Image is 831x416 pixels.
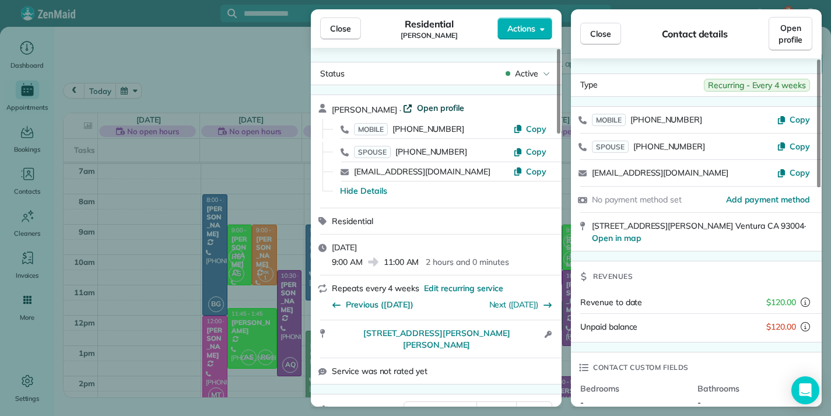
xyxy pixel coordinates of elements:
button: Copy [777,114,810,125]
span: - [580,397,584,408]
a: MOBILE[PHONE_NUMBER] [592,114,702,125]
span: Open profile [779,22,802,46]
a: Open profile [403,102,464,114]
a: SPOUSE[PHONE_NUMBER] [592,141,705,152]
span: [PHONE_NUMBER] [395,146,467,157]
button: Close [320,18,361,40]
span: Open profile [417,102,464,114]
a: Add payment method [726,194,810,205]
span: - [697,397,701,408]
span: Contact custom fields [593,362,689,373]
span: Close [590,28,611,40]
span: SPOUSE [592,141,629,153]
span: Actions [507,23,535,34]
span: Previous ([DATE]) [346,299,413,310]
span: Status [320,68,345,79]
button: Open access information [541,327,555,341]
span: No payment method set [592,194,682,205]
span: Copy [526,146,546,157]
span: MOBILE [592,114,626,126]
span: Type [580,79,598,92]
a: [STREET_ADDRESS][PERSON_NAME][PERSON_NAME] [332,327,541,351]
span: Copy [790,141,810,152]
span: Time in and out [411,404,470,416]
button: Previous ([DATE]) [332,299,413,310]
span: Copy [526,124,546,134]
span: Cleaners [333,404,372,415]
span: Active [515,68,538,79]
span: Bathrooms [697,383,805,394]
a: [EMAIL_ADDRESS][DOMAIN_NAME] [354,166,490,177]
span: Residential [332,216,373,226]
button: Copy [513,123,546,135]
span: Assign [484,404,510,416]
span: $120.00 [766,321,796,333]
span: [PERSON_NAME] [332,104,397,115]
a: [EMAIL_ADDRESS][DOMAIN_NAME] [592,167,728,178]
span: Copy [790,114,810,125]
span: Close [330,23,351,34]
span: Residential [405,17,454,31]
button: Next ([DATE]) [489,299,553,310]
span: Bedrooms [580,383,688,394]
span: Contact details [662,27,728,41]
span: Copy [790,167,810,178]
span: $120.00 [766,296,796,308]
span: Revenue to date [580,297,642,307]
span: [DATE] [332,242,357,253]
span: [PERSON_NAME] [401,31,458,40]
span: [PHONE_NUMBER] [392,124,464,134]
span: Recurring - Every 4 weeks [704,79,810,92]
a: Open in map [592,233,641,243]
a: MOBILE[PHONE_NUMBER] [354,123,464,135]
span: Unpaid balance [580,321,637,333]
span: 11:00 AM [384,256,419,268]
span: [PHONE_NUMBER] [630,114,702,125]
span: Edit recurring service [424,282,503,294]
span: Revenues [593,271,633,282]
span: 9:00 AM [332,256,363,268]
a: SPOUSE[PHONE_NUMBER] [354,146,467,158]
span: [STREET_ADDRESS][PERSON_NAME] Ventura CA 93004 · [592,221,806,243]
button: Hide Details [340,185,387,197]
a: Open profile [769,17,812,51]
span: Invite [524,404,545,416]
span: MOBILE [354,123,388,135]
button: Copy [777,167,810,179]
a: Next ([DATE]) [489,299,539,310]
span: Service was not rated yet [332,365,427,377]
button: Close [580,23,621,45]
span: Copy [526,166,546,177]
span: [PHONE_NUMBER] [633,141,705,152]
div: Open Intercom Messenger [791,376,819,404]
span: Repeats every 4 weeks [332,283,419,293]
button: Copy [777,141,810,152]
button: Copy [513,166,546,177]
span: SPOUSE [354,146,391,158]
button: Copy [513,146,546,158]
span: · [397,105,404,114]
p: 2 hours and 0 minutes [426,256,509,268]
